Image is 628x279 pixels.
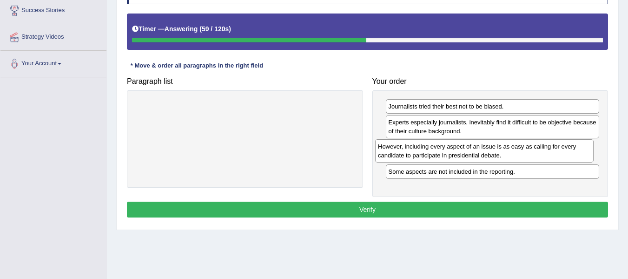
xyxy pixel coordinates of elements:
b: ( [199,25,202,33]
b: 59 / 120s [202,25,229,33]
h4: Your order [372,77,608,86]
div: Journalists tried their best not to be biased. [386,99,600,114]
div: * Move & order all paragraphs in the right field [127,61,267,70]
a: Your Account [0,51,106,74]
div: However, including every aspect of an issue is as easy as calling for every candidate to particip... [375,139,594,163]
h5: Timer — [132,26,231,33]
div: Some aspects are not included in the reporting. [386,164,600,179]
h4: Paragraph list [127,77,363,86]
a: Strategy Videos [0,24,106,48]
div: Experts especially journalists, inevitably find it difficult to be objective because of their cul... [386,115,600,138]
button: Verify [127,202,608,218]
b: Answering [165,25,198,33]
b: ) [229,25,231,33]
